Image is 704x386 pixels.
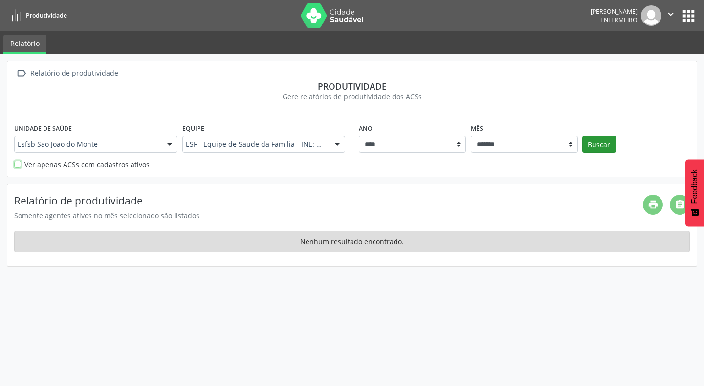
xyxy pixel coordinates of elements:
[26,11,67,20] span: Produtividade
[28,67,120,81] div: Relatório de produtividade
[7,7,67,23] a: Produtividade
[14,91,690,102] div: Gere relatórios de produtividade dos ACSs
[14,67,28,81] i: 
[591,7,638,16] div: [PERSON_NAME]
[3,35,46,54] a: Relatório
[600,16,638,24] span: Enfermeiro
[359,121,373,136] label: Ano
[680,7,697,24] button: apps
[18,139,157,149] span: Esfsb Sao Joao do Monte
[14,195,643,207] h4: Relatório de produtividade
[24,159,150,170] label: Ver apenas ACSs com cadastros ativos
[685,159,704,226] button: Feedback - Mostrar pesquisa
[14,121,72,136] label: Unidade de saúde
[690,169,699,204] span: Feedback
[14,81,690,91] div: Produtividade
[665,9,676,20] i: 
[582,136,616,153] button: Buscar
[14,210,643,221] div: Somente agentes ativos no mês selecionado são listados
[14,67,120,81] a:  Relatório de produtividade
[661,5,680,26] button: 
[471,121,483,136] label: Mês
[182,121,204,136] label: Equipe
[14,231,690,252] div: Nenhum resultado encontrado.
[641,5,661,26] img: img
[186,139,326,149] span: ESF - Equipe de Saude da Familia - INE: 0000195545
